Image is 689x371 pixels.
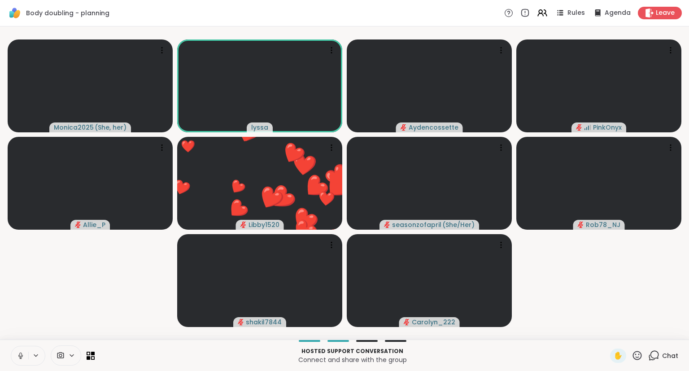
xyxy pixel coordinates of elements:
[656,9,675,17] span: Leave
[75,222,81,228] span: audio-muted
[576,124,582,131] span: audio-muted
[238,319,244,325] span: audio-muted
[578,222,584,228] span: audio-muted
[392,220,441,229] span: seasonzofapril
[409,123,458,132] span: Aydencossette
[83,220,105,229] span: Allie_P
[311,149,364,203] button: ❤️
[404,319,410,325] span: audio-muted
[662,351,678,360] span: Chat
[165,170,199,204] button: ❤️
[586,220,620,229] span: Rob78_NJ
[26,9,109,17] span: Body doubling - planning
[246,318,282,327] span: shakil7844
[614,350,623,361] span: ✋
[244,172,297,225] button: ❤️
[567,9,585,17] span: Rules
[95,123,126,132] span: ( She, her )
[251,123,268,132] span: lyssa
[384,222,390,228] span: audio-muted
[253,169,311,227] button: ❤️
[100,347,605,355] p: Hosted support conversation
[54,123,94,132] span: Monica2025
[605,9,631,17] span: Agenda
[401,124,407,131] span: audio-muted
[214,187,260,232] button: ❤️
[311,183,341,214] button: ❤️
[249,220,279,229] span: Libby1520
[100,355,605,364] p: Connect and share with the group
[442,220,475,229] span: ( She/Her )
[412,318,455,327] span: Carolyn_222
[269,129,318,178] button: ❤️
[288,159,343,215] button: ❤️
[181,138,195,155] div: ❤️
[7,5,22,21] img: ShareWell Logomark
[593,123,622,132] span: PinkOnyx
